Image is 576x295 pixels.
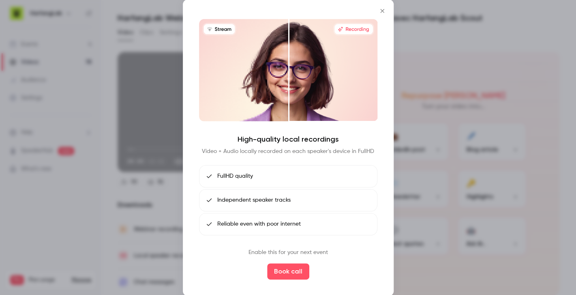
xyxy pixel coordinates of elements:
[238,134,339,144] h4: High-quality local recordings
[374,2,390,19] button: Close
[217,220,301,228] span: Reliable even with poor internet
[217,196,291,205] span: Independent speaker tracks
[202,147,374,155] p: Video + Audio locally recorded on each speaker's device in FullHD
[217,172,253,181] span: FullHD quality
[267,263,309,280] button: Book call
[248,248,328,257] p: Enable this for your next event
